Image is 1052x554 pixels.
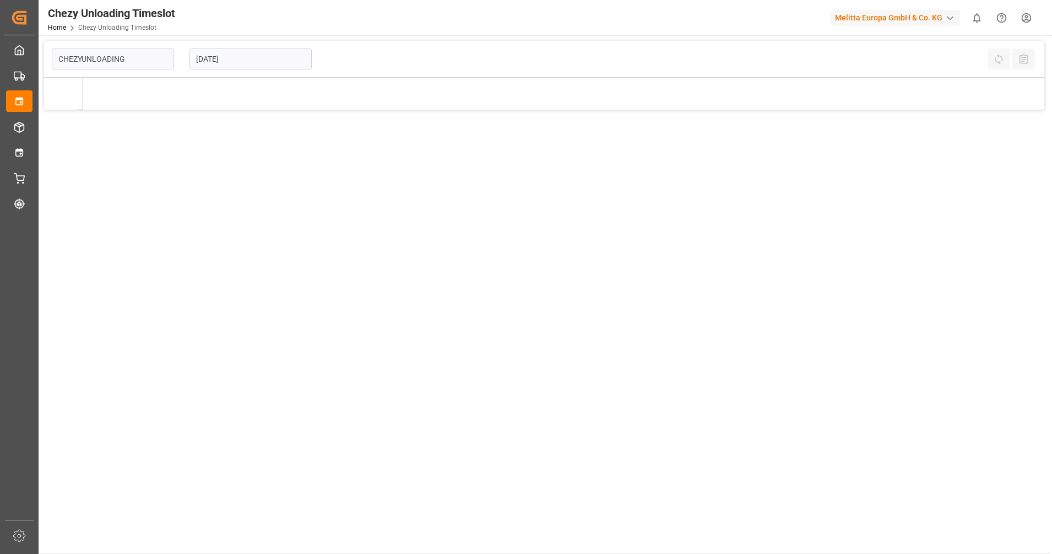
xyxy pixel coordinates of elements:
input: DD.MM.YYYY [189,49,312,69]
input: Type to search/select [52,49,174,69]
button: Help Center [989,6,1014,30]
button: Melitta Europa GmbH & Co. KG [831,7,964,28]
a: Home [48,24,66,31]
div: Melitta Europa GmbH & Co. KG [831,10,960,26]
button: show 0 new notifications [964,6,989,30]
div: Chezy Unloading Timeslot [48,5,175,21]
